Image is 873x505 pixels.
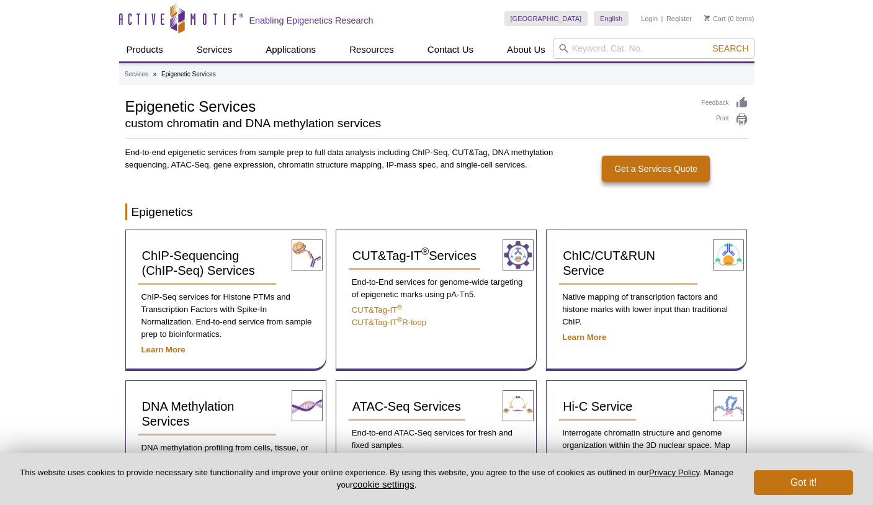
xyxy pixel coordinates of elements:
[349,243,480,270] a: CUT&Tag-IT®Services
[563,400,632,413] span: Hi-C Service
[20,467,733,491] p: This website uses cookies to provide necessary site functionality and improve your online experie...
[503,239,534,270] img: CUT&Tag-IT® Services
[342,38,401,61] a: Resources
[141,345,186,354] a: Learn More
[138,291,313,341] p: ChIP-Seq services for Histone PTMs and Transcription Factors with Spike-In Normalization. End-to-...
[292,239,323,270] img: ChIP-Seq Services
[421,246,429,258] sup: ®
[704,15,710,21] img: Your Cart
[161,71,216,78] li: Epigenetic Services
[352,318,426,327] a: CUT&Tag-IT®R-loop
[349,276,524,301] p: End-to-End services for genome-wide targeting of epigenetic marks using pA-Tn5.
[704,14,726,23] a: Cart
[138,442,313,467] p: DNA methylation profiling from cells, tissue, or extracted DNA.
[661,11,663,26] li: |
[153,71,157,78] li: »
[559,393,636,421] a: Hi-C Service
[704,11,754,26] li: (0 items)
[559,427,734,476] p: Interrogate chromatin structure and genome organization within the 3D nuclear space. Map all inte...
[499,38,553,61] a: About Us
[559,291,734,328] p: Native mapping of transcription factors and histone marks with lower input than traditional ChIP.
[138,393,277,436] a: DNA Methylation Services
[125,146,555,171] p: End-to-end epigenetic services from sample prep to full data analysis including ChIP-Seq, CUT&Tag...
[649,468,699,477] a: Privacy Policy
[249,15,374,26] h2: Enabling Epigenetics Research
[602,156,710,182] a: Get a Services Quote
[712,43,748,53] span: Search
[397,303,402,311] sup: ®
[641,14,658,23] a: Login
[562,333,606,342] a: Learn More
[754,470,853,495] button: Got it!
[352,249,477,262] span: CUT&Tag-IT Services
[125,118,689,129] h2: custom chromatin and DNA methylation services
[713,239,744,270] img: ChIC/CUT&RUN Service
[189,38,240,61] a: Services
[258,38,323,61] a: Applications
[349,393,465,421] a: ATAC-Seq Services
[119,38,171,61] a: Products
[709,43,752,54] button: Search
[142,400,235,428] span: DNA Methylation Services
[397,316,402,323] sup: ®
[125,96,689,115] h1: Epigenetic Services
[142,249,255,277] span: ChIP-Sequencing (ChIP-Seq) Services
[352,400,461,413] span: ATAC-Seq Services
[292,390,323,421] img: DNA Methylation Services
[702,96,748,110] a: Feedback
[349,427,524,452] p: End-to-end ATAC-Seq services for fresh and fixed samples.
[594,11,629,26] a: English
[125,69,148,80] a: Services
[125,203,748,220] h2: Epigenetics
[352,305,402,315] a: CUT&Tag-IT®
[138,243,277,285] a: ChIP-Sequencing (ChIP-Seq) Services
[352,479,414,489] button: cookie settings
[553,38,754,59] input: Keyword, Cat. No.
[563,249,655,277] span: ChIC/CUT&RUN Service
[666,14,692,23] a: Register
[559,243,697,285] a: ChIC/CUT&RUN Service
[504,11,588,26] a: [GEOGRAPHIC_DATA]
[420,38,481,61] a: Contact Us
[702,113,748,127] a: Print
[713,390,744,421] img: Hi-C Service
[503,390,534,421] img: ATAC-Seq Services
